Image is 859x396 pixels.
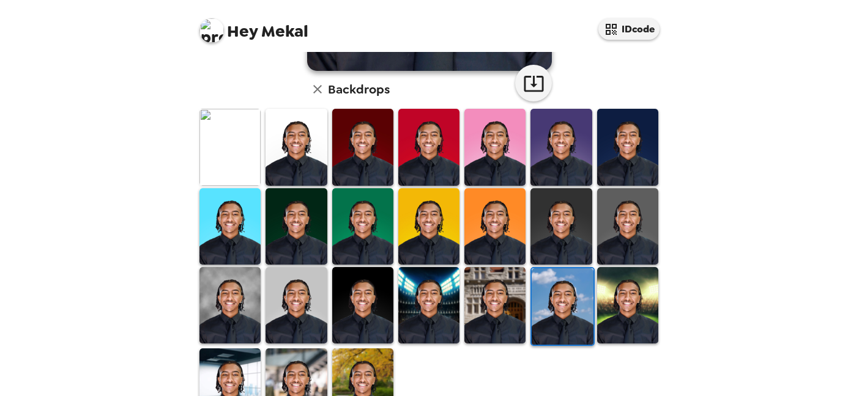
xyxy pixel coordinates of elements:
[199,109,261,185] img: Original
[199,12,308,40] span: Mekal
[199,18,224,43] img: profile pic
[598,18,660,40] button: IDcode
[328,79,390,99] h6: Backdrops
[227,20,258,42] span: Hey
